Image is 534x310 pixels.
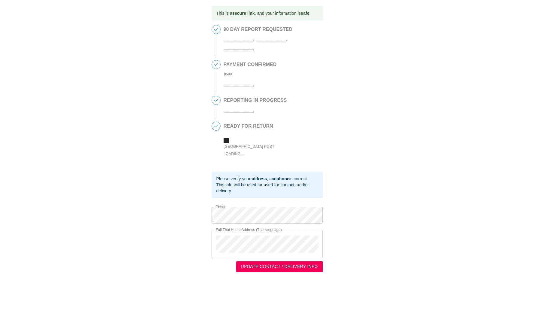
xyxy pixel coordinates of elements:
div: This is a , and your information is . [216,8,311,19]
button: UPDATE CONTACT / DELIVERY INFO [236,261,323,272]
span: 2 [212,60,220,69]
h2: PAYMENT CONFIRMED [224,62,277,67]
div: [GEOGRAPHIC_DATA] Post Loading... [224,143,287,157]
span: 1 [212,25,220,34]
h2: REPORTING IN PROGRESS [224,98,287,103]
h2: READY FOR RETURN [224,123,314,129]
b: phone [276,176,289,181]
h2: 90 DAY REPORT REQUESTED [224,27,320,32]
span: 4 [212,122,220,130]
span: UPDATE CONTACT / DELIVERY INFO [241,263,318,270]
b: address [250,176,267,181]
span: 3 [212,96,220,105]
b: secure link [232,11,255,16]
b: safe [301,11,310,16]
b: ฿ 500 [224,72,232,76]
div: Please verify your , and is correct. [216,176,318,182]
div: This info will be used for used for contact, and/or delivery. [216,182,318,194]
